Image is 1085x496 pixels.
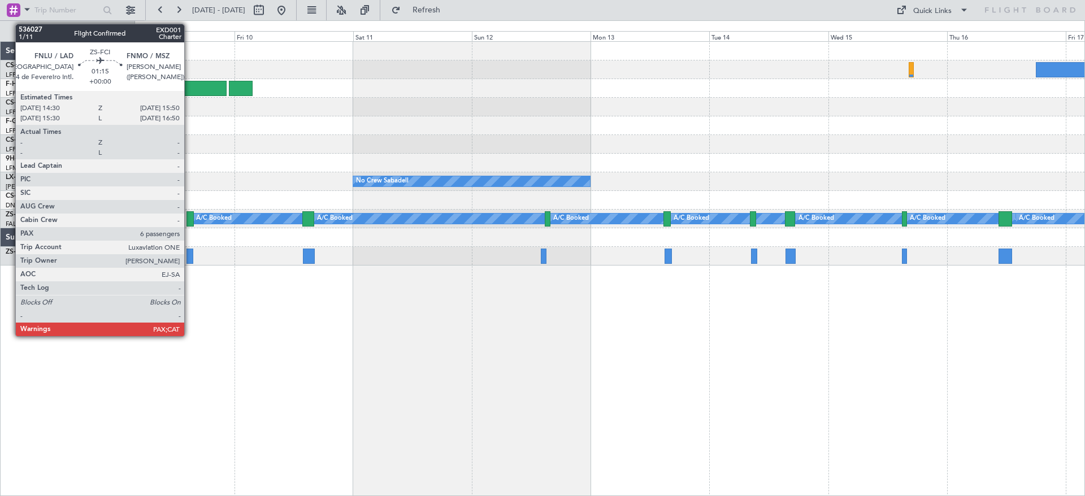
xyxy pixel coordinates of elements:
input: Trip Number [34,2,99,19]
a: ZS-FCI (SUB)Falcon 900EX [6,249,89,255]
div: Sun 12 [472,31,591,41]
span: 9H-LPZ [6,155,28,162]
div: Tue 14 [709,31,828,41]
a: FALA/HLA [6,220,36,228]
button: Quick Links [891,1,974,19]
div: A/C Booked [1019,210,1054,227]
div: No Crew Sabadell [356,173,409,190]
div: [DATE] [137,23,156,32]
button: All Aircraft [12,22,123,40]
span: All Aircraft [29,27,119,35]
div: Mon 13 [591,31,709,41]
div: Thu 9 [115,31,234,41]
span: [DATE] - [DATE] [192,5,245,15]
span: CS-JHH [6,99,30,106]
a: LFPB/LBG [6,108,35,116]
a: CS-JHHGlobal 6000 [6,99,68,106]
div: A/C Booked [553,210,589,227]
span: Refresh [403,6,450,14]
a: F-HECDFalcon 7X [6,81,62,88]
span: CS-DOU [6,62,32,69]
span: CS-RRC [6,193,30,199]
div: Quick Links [913,6,952,17]
span: CS-DTR [6,137,30,143]
a: LX-AOACitation Mustang [6,174,86,181]
a: ZS-FCIFalcon 900EX [6,211,69,218]
div: A/C Booked [674,210,709,227]
a: CS-DTRFalcon 2000 [6,137,68,143]
a: LFPB/LBG [6,127,35,135]
div: A/C Booked [798,210,834,227]
span: LX-AOA [6,174,32,181]
a: LFMD/CEQ [6,164,38,172]
a: CS-RRCFalcon 900LX [6,193,72,199]
div: Thu 16 [947,31,1066,41]
div: Fri 10 [235,31,353,41]
div: A/C Booked [910,210,945,227]
span: F-GPNJ [6,118,30,125]
div: A/C Booked [1015,210,1051,227]
a: 9H-LPZLegacy 500 [6,155,64,162]
button: Refresh [386,1,454,19]
div: Wed 15 [828,31,947,41]
div: A/C Booked [317,210,353,227]
div: Sat 11 [353,31,472,41]
div: A/C Booked [196,210,232,227]
span: ZS-FCI (SUB) [6,249,46,255]
span: F-HECD [6,81,31,88]
a: [PERSON_NAME]/QSA [6,182,72,191]
a: F-GPNJFalcon 900EX [6,118,73,125]
a: LFPB/LBG [6,89,35,98]
a: CS-DOUGlobal 6500 [6,62,71,69]
a: LFPB/LBG [6,71,35,79]
span: ZS-FCI [6,211,26,218]
a: LFPB/LBG [6,145,35,154]
a: DNMM/LOS [6,201,41,210]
